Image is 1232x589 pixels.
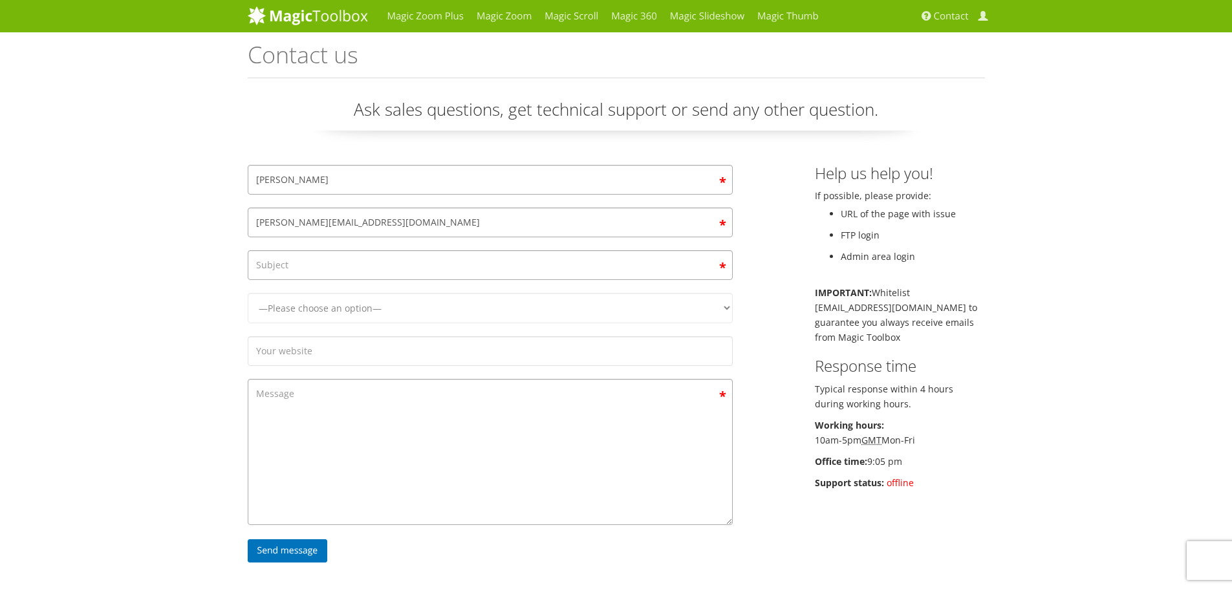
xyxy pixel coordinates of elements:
[805,165,995,497] div: If possible, please provide:
[841,228,985,242] li: FTP login
[815,285,985,345] p: Whitelist [EMAIL_ADDRESS][DOMAIN_NAME] to guarantee you always receive emails from Magic Toolbox
[248,165,733,569] form: Contact form
[248,250,733,280] input: Subject
[861,434,881,446] acronym: Greenwich Mean Time
[815,418,985,447] p: 10am-5pm Mon-Fri
[248,6,368,25] img: MagicToolbox.com - Image tools for your website
[815,477,884,489] b: Support status:
[248,165,733,195] input: Your name
[248,98,985,131] p: Ask sales questions, get technical support or send any other question.
[815,455,867,467] b: Office time:
[248,539,328,562] input: Send message
[887,477,914,489] span: offline
[248,336,733,366] input: Your website
[841,249,985,264] li: Admin area login
[841,206,985,221] li: URL of the page with issue
[248,42,985,78] h1: Contact us
[248,208,733,237] input: Email
[815,286,872,299] b: IMPORTANT:
[815,358,985,374] h3: Response time
[815,165,985,182] h3: Help us help you!
[815,381,985,411] p: Typical response within 4 hours during working hours.
[815,419,884,431] b: Working hours:
[815,454,985,469] p: 9:05 pm
[934,10,969,23] span: Contact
